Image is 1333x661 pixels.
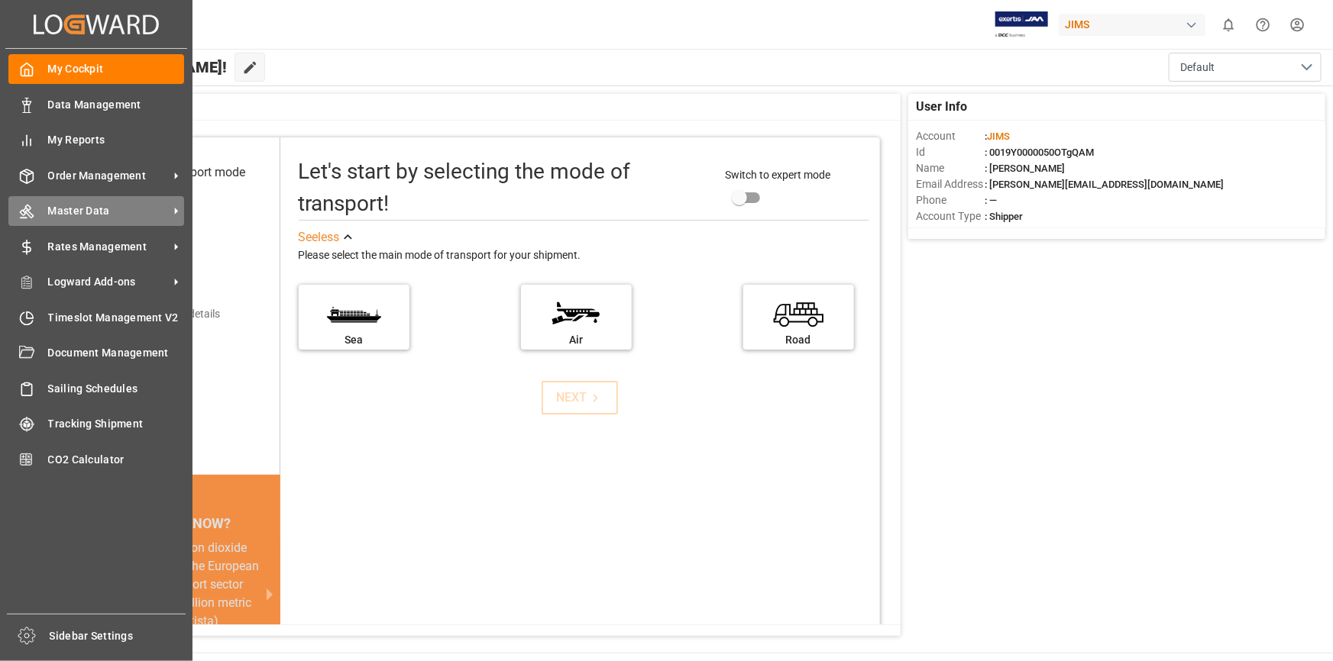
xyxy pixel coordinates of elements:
span: Name [916,160,985,176]
span: Logward Add-ons [48,274,169,290]
span: Email Address [916,176,985,192]
img: Exertis%20JAM%20-%20Email%20Logo.jpg_1722504956.jpg [995,11,1048,38]
a: Sailing Schedules [8,373,184,403]
div: Road [751,332,846,348]
span: My Cockpit [48,61,185,77]
button: JIMS [1059,10,1212,39]
span: : Shipper [985,211,1023,222]
span: User Info [916,98,967,116]
a: Data Management [8,89,184,119]
a: My Cockpit [8,54,184,84]
div: JIMS [1059,14,1205,36]
span: : [985,131,1010,142]
button: NEXT [542,381,618,414]
a: Document Management [8,338,184,368]
span: Document Management [48,345,185,361]
a: CO2 Calculator [8,444,184,474]
div: Let's start by selecting the mode of transport! [299,156,710,220]
a: Timeslot Management V2 [8,302,184,332]
span: Rates Management [48,239,169,255]
span: Account Type [916,208,985,224]
div: Add shipping details [125,306,220,322]
button: next slide / item [259,539,280,649]
span: Sailing Schedules [48,381,185,397]
span: Switch to expert mode [725,169,830,181]
button: show 0 new notifications [1212,8,1246,42]
a: My Reports [8,125,184,155]
span: CO2 Calculator [48,452,185,468]
span: Sidebar Settings [50,628,186,644]
span: Data Management [48,97,185,113]
div: NEXT [557,389,603,407]
span: Default [1180,60,1215,76]
span: My Reports [48,132,185,148]
span: : [PERSON_NAME] [985,163,1065,174]
span: Phone [916,192,985,208]
div: Air [529,332,624,348]
span: : — [985,195,997,206]
span: : 0019Y0000050OTgQAM [985,147,1094,158]
button: Help Center [1246,8,1280,42]
div: See less [299,228,340,247]
div: Please select the main mode of transport for your shipment. [299,247,869,265]
span: Id [916,144,985,160]
span: Order Management [48,168,169,184]
span: JIMS [987,131,1010,142]
span: : [PERSON_NAME][EMAIL_ADDRESS][DOMAIN_NAME] [985,179,1224,190]
button: open menu [1169,53,1322,82]
span: Tracking Shipment [48,416,185,432]
span: Master Data [48,203,169,219]
a: Tracking Shipment [8,409,184,439]
div: Sea [306,332,402,348]
span: Account [916,128,985,144]
span: Timeslot Management V2 [48,310,185,326]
